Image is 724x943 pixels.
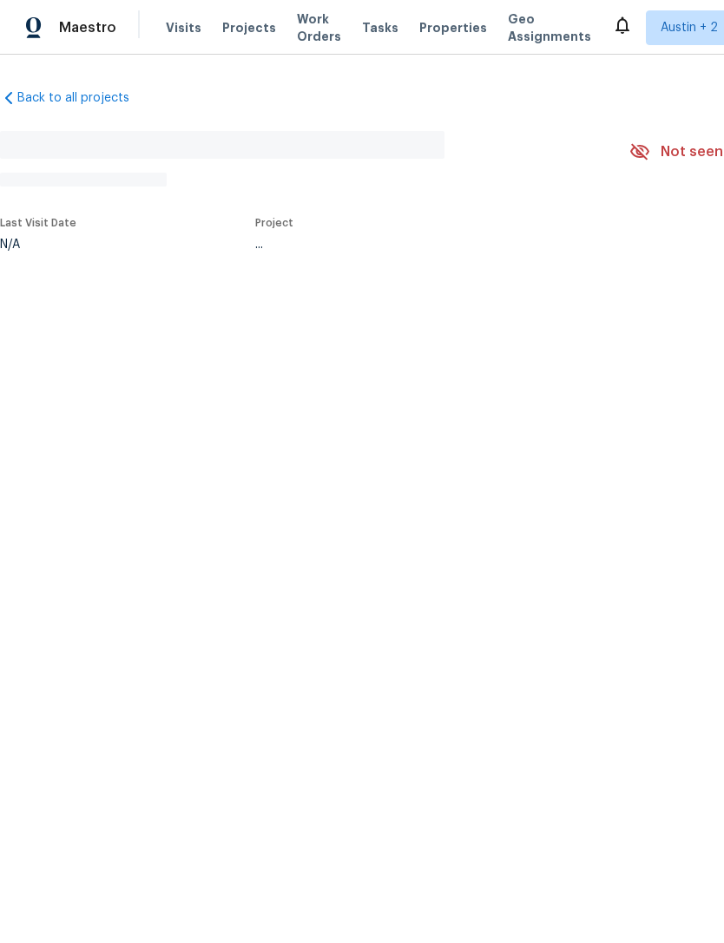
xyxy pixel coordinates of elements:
span: Properties [419,19,487,36]
span: Projects [222,19,276,36]
span: Austin + 2 [661,19,718,36]
span: Visits [166,19,201,36]
span: Maestro [59,19,116,36]
span: Tasks [362,22,398,34]
span: Work Orders [297,10,341,45]
span: Project [255,218,293,228]
div: ... [255,239,589,251]
span: Geo Assignments [508,10,591,45]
